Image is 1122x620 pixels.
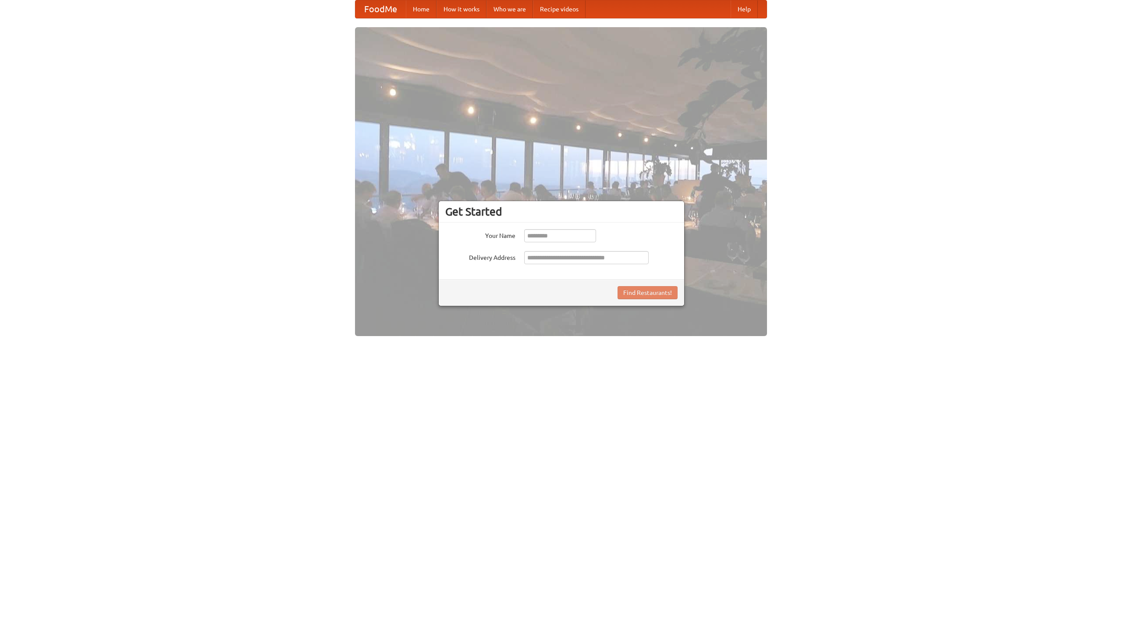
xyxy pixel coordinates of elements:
a: How it works [437,0,486,18]
button: Find Restaurants! [618,286,678,299]
a: Who we are [486,0,533,18]
h3: Get Started [445,205,678,218]
label: Delivery Address [445,251,515,262]
a: Home [406,0,437,18]
a: Help [731,0,758,18]
label: Your Name [445,229,515,240]
a: Recipe videos [533,0,586,18]
a: FoodMe [355,0,406,18]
